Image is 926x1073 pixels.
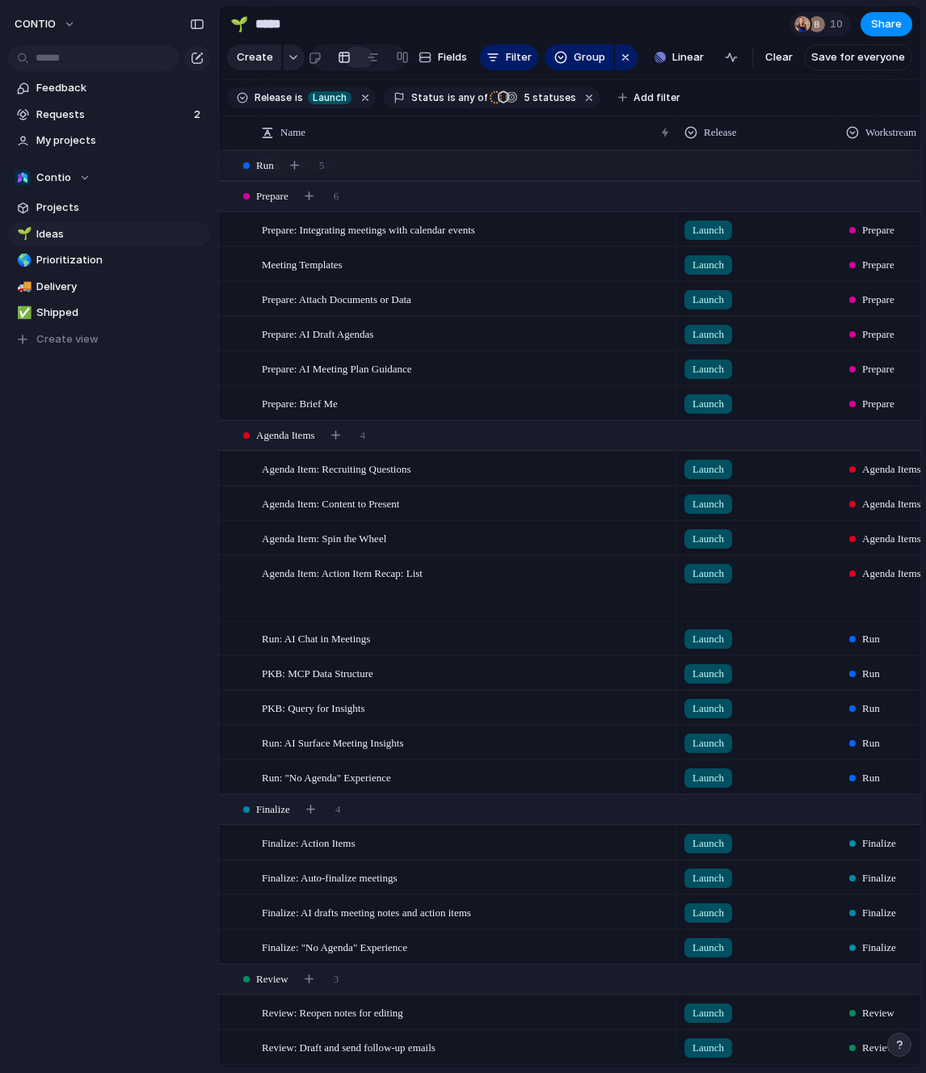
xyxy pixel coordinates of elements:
[692,396,724,412] span: Launch
[871,16,902,32] span: Share
[36,107,189,123] span: Requests
[295,90,303,105] span: is
[17,251,28,270] div: 🌎
[692,1005,724,1021] span: Launch
[862,326,894,343] span: Prepare
[692,870,724,886] span: Launch
[17,277,28,296] div: 🚚
[862,292,894,308] span: Prepare
[692,835,724,852] span: Launch
[262,393,338,412] span: Prepare: Brief Me
[8,248,210,272] div: 🌎Prioritization
[692,496,724,512] span: Launch
[862,396,894,412] span: Prepare
[262,255,343,273] span: Meeting Templates
[36,170,71,186] span: Contio
[36,80,204,96] span: Feedback
[226,11,252,37] button: 🌱
[305,89,355,107] button: Launch
[256,427,315,444] span: Agenda Items
[489,89,579,107] button: 5 statuses
[255,90,292,105] span: Release
[574,49,605,65] span: Group
[862,461,921,478] span: Agenda Items
[230,13,248,35] div: 🌱
[262,528,386,547] span: Agenda Item: Spin the Wheel
[262,563,423,582] span: Agenda Item: Action Item Recap: List
[8,76,210,100] a: Feedback
[830,16,848,32] span: 10
[8,128,210,153] a: My projects
[8,196,210,220] a: Projects
[292,89,306,107] button: is
[262,1037,436,1056] span: Review: Draft and send follow-up emails
[227,44,281,70] button: Create
[692,257,724,273] span: Launch
[237,49,273,65] span: Create
[36,305,204,321] span: Shipped
[545,44,613,70] button: Group
[692,1040,724,1056] span: Launch
[319,158,325,174] span: 5
[644,44,721,70] button: Collapse
[862,496,921,512] span: Agenda Items
[17,225,28,243] div: 🌱
[256,188,288,204] span: Prepare
[15,252,31,268] button: 🌎
[692,631,724,647] span: Launch
[280,124,305,141] span: Name
[692,666,724,682] span: Launch
[262,324,373,343] span: Prepare: AI Draft Agendas
[15,16,56,32] span: CONTIO
[633,90,680,105] span: Add filter
[36,279,204,295] span: Delivery
[692,222,724,238] span: Launch
[8,103,210,127] a: Requests2
[692,905,724,921] span: Launch
[862,361,894,377] span: Prepare
[262,289,411,308] span: Prepare: Attach Documents or Data
[262,629,370,647] span: Run: AI Chat in Meetings
[648,45,710,69] button: Linear
[8,301,210,325] a: ✅Shipped
[692,461,724,478] span: Launch
[692,566,724,582] span: Launch
[456,90,487,105] span: any of
[262,459,411,478] span: Agenda Item: Recruiting Questions
[692,531,724,547] span: Launch
[672,49,704,65] span: Linear
[8,222,210,246] a: 🌱Ideas
[862,835,896,852] span: Finalize
[480,44,538,70] button: Filter
[262,1003,403,1021] span: Review: Reopen notes for editing
[862,531,921,547] span: Agenda Items
[692,326,724,343] span: Launch
[862,631,880,647] span: Run
[335,802,341,818] span: 4
[262,663,373,682] span: PKB: MCP Data Structure
[7,11,84,37] button: CONTIO
[262,698,364,717] span: PKB: Query for Insights
[262,833,356,852] span: Finalize: Action Items
[17,304,28,322] div: ✅
[8,166,210,190] button: Contio
[8,275,210,299] div: 🚚Delivery
[262,937,407,956] span: Finalize: "No Agenda" Experience
[15,226,31,242] button: 🌱
[862,905,896,921] span: Finalize
[811,49,905,65] span: Save for everyone
[519,91,532,103] span: 5
[765,49,793,65] span: Clear
[519,90,576,105] span: statuses
[262,903,471,921] span: Finalize: AI drafts meeting notes and action items
[15,279,31,295] button: 🚚
[862,940,896,956] span: Finalize
[194,107,204,123] span: 2
[262,868,398,886] span: Finalize: Auto-finalize meetings
[692,770,724,786] span: Launch
[862,701,880,717] span: Run
[862,257,894,273] span: Prepare
[865,124,916,141] span: Workstream
[36,200,204,216] span: Projects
